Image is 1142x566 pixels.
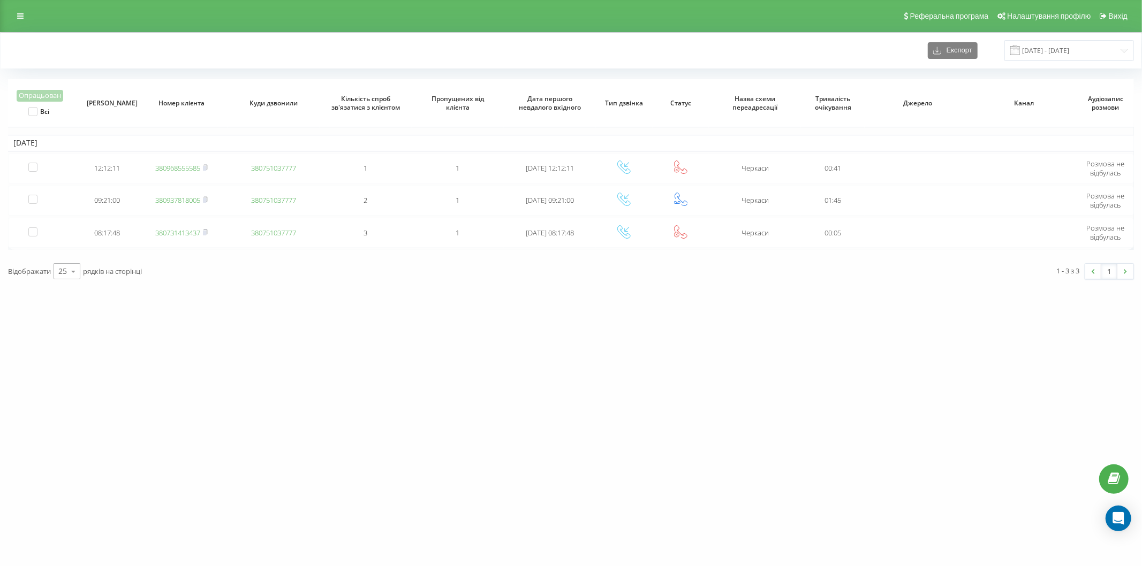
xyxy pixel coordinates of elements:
[421,95,494,111] span: Пропущених від клієнта
[155,228,200,238] a: 380731413437
[719,95,792,111] span: Назва схеми переадресації
[155,163,200,173] a: 380968555585
[83,266,142,276] span: рядків на сторінці
[79,186,135,216] td: 09:21:00
[251,195,296,205] a: 380751037777
[237,99,311,108] span: Куди дзвонили
[1057,265,1080,276] div: 1 - 3 з 3
[456,228,459,238] span: 1
[801,154,865,183] td: 00:41
[1086,159,1124,178] span: Розмова не відбулась
[513,95,586,111] span: Дата першого невдалого вхідного
[1106,506,1131,531] div: Open Intercom Messenger
[58,266,67,277] div: 25
[801,218,865,248] td: 00:05
[941,47,972,55] span: Експорт
[8,266,51,276] span: Відображати
[364,195,367,205] span: 2
[456,195,459,205] span: 1
[251,228,296,238] a: 380751037777
[801,186,865,216] td: 01:45
[809,95,857,111] span: Тривалість очікування
[28,107,49,116] label: Всі
[709,186,801,216] td: Черкаси
[8,135,1134,151] td: [DATE]
[709,154,801,183] td: Черкаси
[1109,12,1128,20] span: Вихід
[603,99,645,108] span: Тип дзвінка
[155,195,200,205] a: 380937818005
[910,12,989,20] span: Реферальна програма
[709,218,801,248] td: Черкаси
[329,95,403,111] span: Кількість спроб зв'язатися з клієнтом
[79,218,135,248] td: 08:17:48
[1085,95,1126,111] span: Аудіозапис розмови
[364,228,367,238] span: 3
[87,99,128,108] span: [PERSON_NAME]
[875,99,961,108] span: Джерело
[928,42,978,59] button: Експорт
[251,163,296,173] a: 380751037777
[145,99,218,108] span: Номер клієнта
[1086,223,1124,242] span: Розмова не відбулась
[981,99,1068,108] span: Канал
[1086,191,1124,210] span: Розмова не відбулась
[1007,12,1091,20] span: Налаштування профілю
[364,163,367,173] span: 1
[660,99,701,108] span: Статус
[526,163,574,173] span: [DATE] 12:12:11
[456,163,459,173] span: 1
[1101,264,1117,279] a: 1
[526,195,574,205] span: [DATE] 09:21:00
[526,228,574,238] span: [DATE] 08:17:48
[79,154,135,183] td: 12:12:11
